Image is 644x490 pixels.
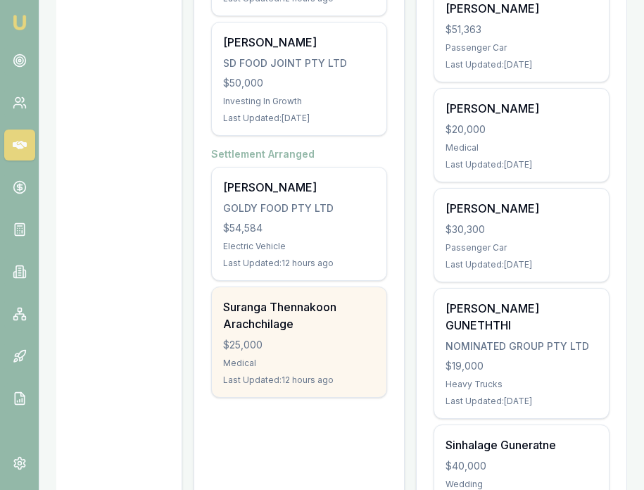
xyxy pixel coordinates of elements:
div: $19,000 [446,359,598,373]
div: Passenger Car [446,242,598,253]
div: $40,000 [446,459,598,473]
div: Sinhalage Guneratne [446,436,598,453]
h4: Settlement Arranged [211,147,387,161]
div: Passenger Car [446,42,598,54]
div: NOMINATED GROUP PTY LTD [446,339,598,353]
div: Heavy Trucks [446,379,598,390]
div: Last Updated: [DATE] [446,259,598,270]
div: [PERSON_NAME] [446,100,598,117]
div: Last Updated: 12 hours ago [223,258,375,269]
img: emu-icon-u.png [11,14,28,31]
div: $51,363 [446,23,598,37]
div: $25,000 [223,338,375,352]
div: [PERSON_NAME] GUNETHTHI [446,300,598,334]
div: Last Updated: 12 hours ago [223,375,375,386]
div: SD FOOD JOINT PTY LTD [223,56,375,70]
div: [PERSON_NAME] [446,200,598,217]
div: $30,300 [446,222,598,237]
div: [PERSON_NAME] [223,34,375,51]
div: Electric Vehicle [223,241,375,252]
div: Medical [223,358,375,369]
div: Investing In Growth [223,96,375,107]
div: Last Updated: [DATE] [223,113,375,124]
div: Suranga Thennakoon Arachchilage [223,299,375,332]
div: $54,584 [223,221,375,235]
div: Last Updated: [DATE] [446,59,598,70]
div: $20,000 [446,122,598,137]
div: Wedding [446,479,598,490]
div: Last Updated: [DATE] [446,396,598,407]
div: $50,000 [223,76,375,90]
div: Medical [446,142,598,153]
div: GOLDY FOOD PTY LTD [223,201,375,215]
div: [PERSON_NAME] [223,179,375,196]
div: Last Updated: [DATE] [446,159,598,170]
